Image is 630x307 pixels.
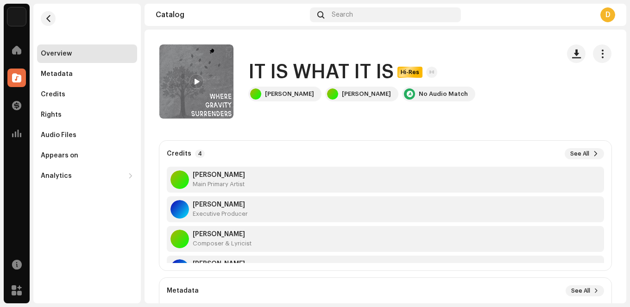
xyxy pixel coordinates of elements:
[41,152,78,159] div: Appears on
[195,150,205,158] p-badge: 4
[193,201,248,208] strong: Daniel Akinpelu
[193,181,245,188] div: Main Primary Artist
[156,11,306,19] div: Catalog
[37,167,137,185] re-m-nav-dropdown: Analytics
[41,172,72,180] div: Analytics
[342,90,391,98] div: [PERSON_NAME]
[193,260,245,268] strong: Daniel Akinpelu
[398,69,422,76] span: Hi-Res
[265,90,314,98] div: [PERSON_NAME]
[565,148,604,159] button: See All
[7,7,26,26] img: 4d355f5d-9311-46a2-b30d-525bdb8252bf
[37,126,137,144] re-m-nav-item: Audio Files
[332,11,353,19] span: Search
[41,111,62,119] div: Rights
[41,50,72,57] div: Overview
[600,7,615,22] div: D
[37,44,137,63] re-m-nav-item: Overview
[37,106,137,124] re-m-nav-item: Rights
[193,231,252,238] strong: Dustin Starks
[167,287,199,294] strong: Metadata
[570,150,589,157] span: See All
[41,91,65,98] div: Credits
[193,210,248,218] div: Executive Producer
[571,287,590,294] span: See All
[193,240,252,247] div: Composer & Lyricist
[37,85,137,104] re-m-nav-item: Credits
[159,44,233,119] img: c8b2d43c-2877-443d-afdb-4f551e839f30
[248,62,394,83] h1: IT IS WHAT IT IS
[41,70,73,78] div: Metadata
[566,285,604,296] button: See All
[193,171,245,179] strong: Dustin Starks
[37,146,137,165] re-m-nav-item: Appears on
[419,90,468,98] div: No Audio Match
[167,150,191,157] strong: Credits
[37,65,137,83] re-m-nav-item: Metadata
[41,132,76,139] div: Audio Files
